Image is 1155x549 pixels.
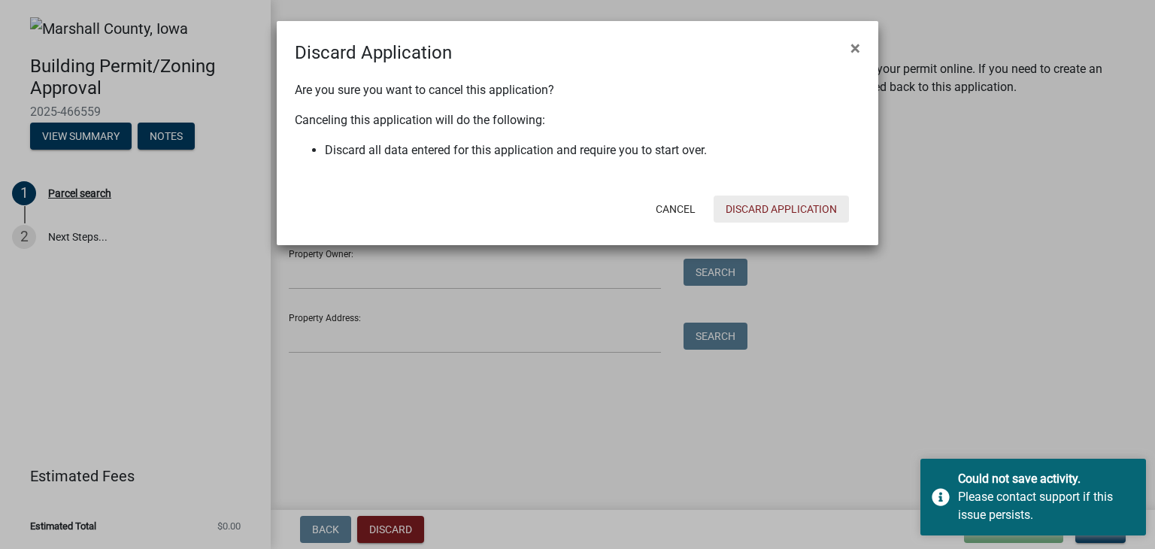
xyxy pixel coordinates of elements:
[958,470,1135,488] div: Could not save activity.
[714,196,849,223] button: Discard Application
[838,27,872,69] button: Close
[295,39,452,66] h4: Discard Application
[850,38,860,59] span: ×
[295,111,860,129] p: Canceling this application will do the following:
[644,196,708,223] button: Cancel
[958,488,1135,524] div: Please contact support if this issue persists.
[325,141,860,159] li: Discard all data entered for this application and require you to start over.
[295,81,860,99] p: Are you sure you want to cancel this application?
